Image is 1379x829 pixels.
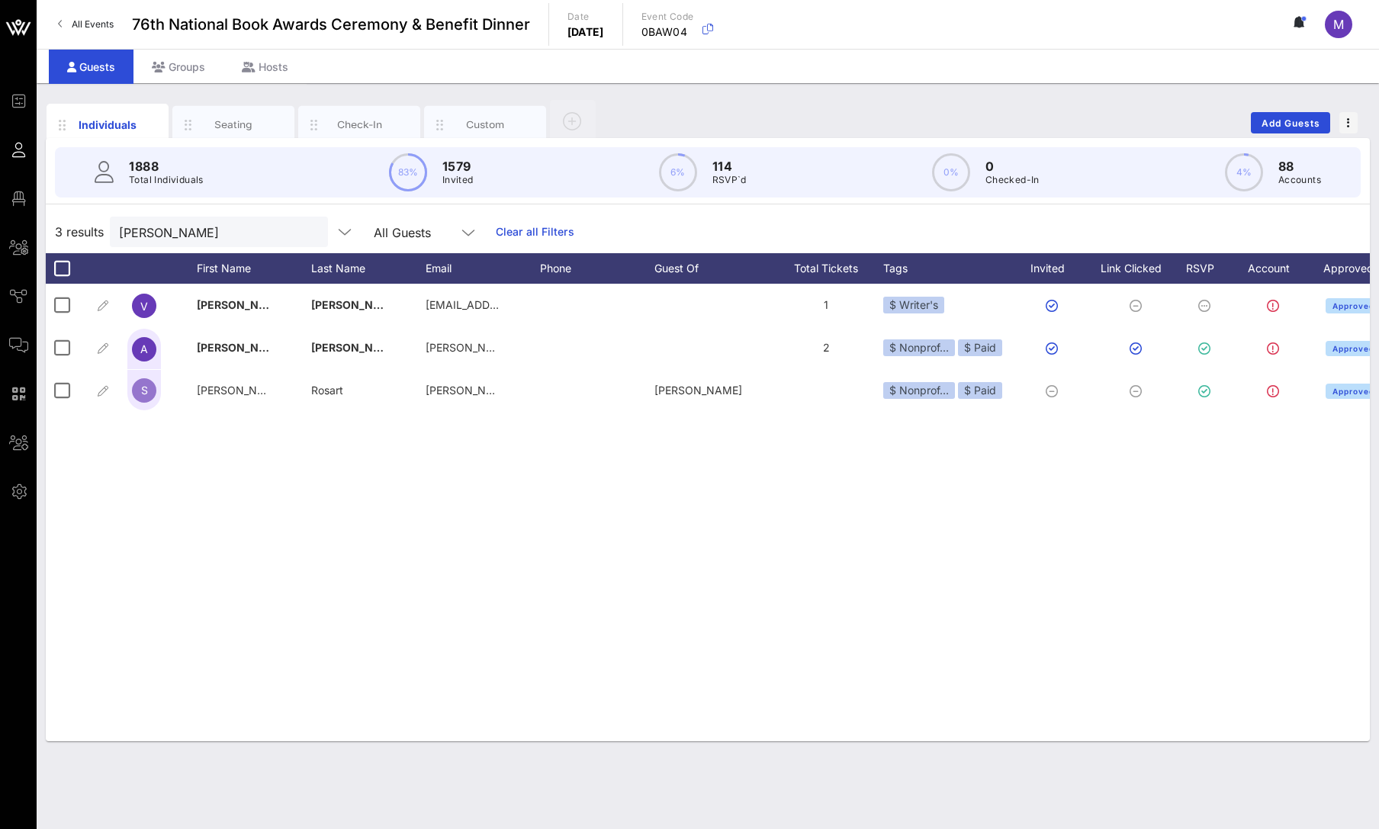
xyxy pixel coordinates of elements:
span: S [141,384,148,397]
div: Last Name [311,253,426,284]
div: Email [426,253,540,284]
span: [PERSON_NAME] [197,341,287,354]
span: 3 results [55,223,104,241]
span: [PERSON_NAME] [311,298,401,311]
p: Event Code [641,9,694,24]
div: 2 [769,326,883,369]
span: [PERSON_NAME][EMAIL_ADDRESS][PERSON_NAME][DOMAIN_NAME] [426,341,785,354]
div: $ Nonprof… [883,339,955,356]
div: M [1325,11,1352,38]
span: V [140,300,148,313]
span: [PERSON_NAME] [197,384,284,397]
p: Invited [442,172,474,188]
p: 1888 [129,157,204,175]
p: 0BAW04 [641,24,694,40]
span: M [1333,17,1344,32]
div: [PERSON_NAME] [654,369,769,412]
p: 114 [712,157,747,175]
span: Approved [1332,387,1374,396]
span: [PERSON_NAME] [197,298,287,311]
div: Invited [1013,253,1097,284]
p: Date [567,9,604,24]
div: $ Paid [958,339,1002,356]
span: [PERSON_NAME] [311,341,401,354]
a: All Events [49,12,123,37]
a: Clear all Filters [496,223,574,240]
span: Add Guests [1261,117,1321,129]
div: All Guests [365,217,487,247]
p: Total Individuals [129,172,204,188]
p: 88 [1278,157,1321,175]
span: 76th National Book Awards Ceremony & Benefit Dinner [132,13,530,36]
div: Seating [200,117,268,132]
div: Tags [883,253,1013,284]
p: 0 [985,157,1040,175]
span: All Events [72,18,114,30]
span: Approved [1332,344,1374,353]
div: Phone [540,253,654,284]
div: 1 [769,284,883,326]
div: Groups [133,50,223,84]
p: [DATE] [567,24,604,40]
div: Custom [452,117,519,132]
span: Rosart [311,384,343,397]
p: Checked-In [985,172,1040,188]
p: RSVP`d [712,172,747,188]
div: Check-In [326,117,394,132]
div: $ Paid [958,382,1002,399]
span: Approved [1332,301,1374,310]
button: Add Guests [1251,112,1330,133]
div: $ Nonprof… [883,382,955,399]
p: 1579 [442,157,474,175]
div: RSVP [1181,253,1234,284]
div: Guest Of [654,253,769,284]
div: Account [1234,253,1318,284]
div: Individuals [74,117,142,133]
p: Accounts [1278,172,1321,188]
span: A [140,342,148,355]
span: [EMAIL_ADDRESS][DOMAIN_NAME] [426,298,609,311]
span: [PERSON_NAME][EMAIL_ADDRESS][PERSON_NAME][DOMAIN_NAME] [426,384,785,397]
div: All Guests [374,226,431,239]
div: Total Tickets [769,253,883,284]
div: Link Clicked [1097,253,1181,284]
div: $ Writer's [883,297,944,313]
div: First Name [197,253,311,284]
div: Guests [49,50,133,84]
div: Hosts [223,50,307,84]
